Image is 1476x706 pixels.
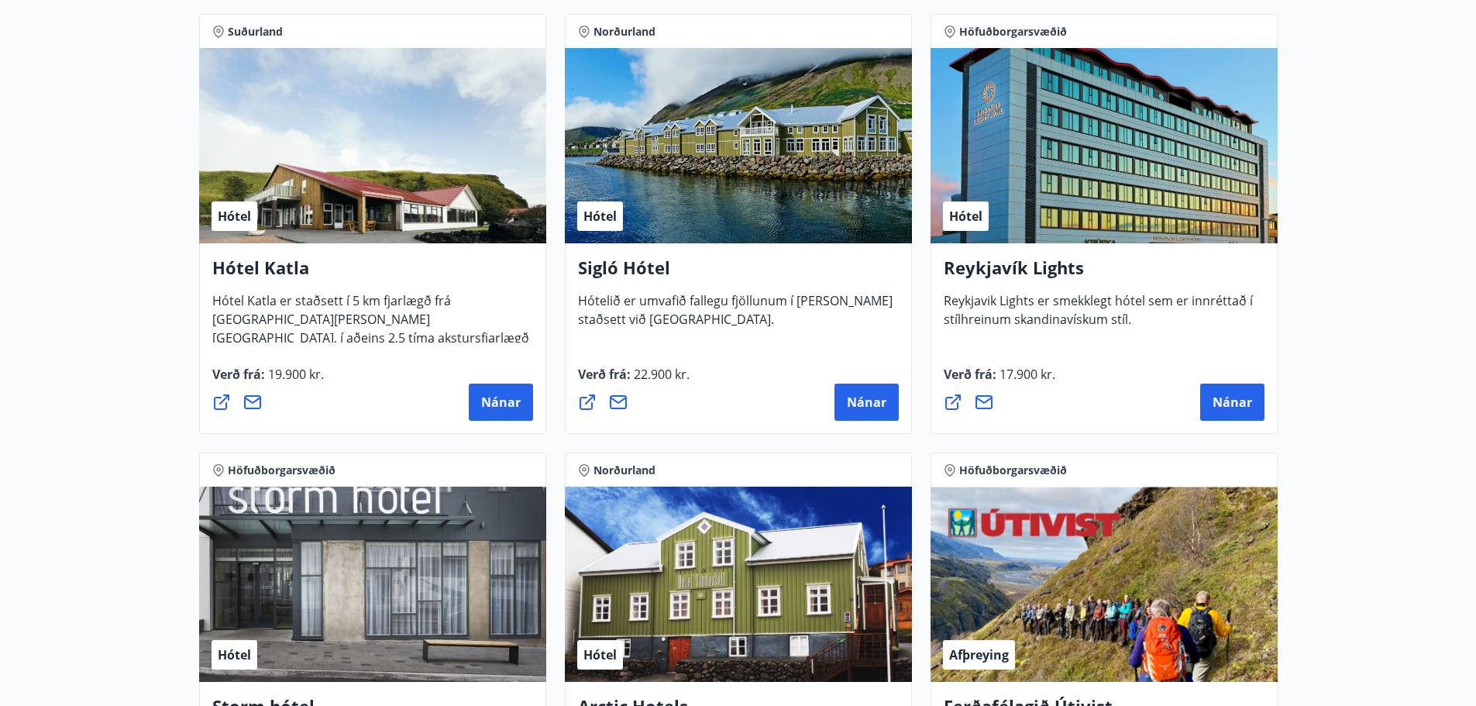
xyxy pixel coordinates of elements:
[944,292,1253,340] span: Reykjavik Lights er smekklegt hótel sem er innréttað í stílhreinum skandinavískum stíl.
[212,256,533,291] h4: Hótel Katla
[1213,394,1252,411] span: Nánar
[834,384,899,421] button: Nánar
[578,256,899,291] h4: Sigló Hótel
[578,366,690,395] span: Verð frá :
[469,384,533,421] button: Nánar
[218,646,251,663] span: Hótel
[1200,384,1264,421] button: Nánar
[959,24,1067,40] span: Höfuðborgarsvæðið
[212,292,529,377] span: Hótel Katla er staðsett í 5 km fjarlægð frá [GEOGRAPHIC_DATA][PERSON_NAME][GEOGRAPHIC_DATA], í að...
[228,24,283,40] span: Suðurland
[847,394,886,411] span: Nánar
[228,463,335,478] span: Höfuðborgarsvæðið
[631,366,690,383] span: 22.900 kr.
[996,366,1055,383] span: 17.900 kr.
[593,463,655,478] span: Norðurland
[593,24,655,40] span: Norðurland
[959,463,1067,478] span: Höfuðborgarsvæðið
[949,208,982,225] span: Hótel
[218,208,251,225] span: Hótel
[949,646,1009,663] span: Afþreying
[212,366,324,395] span: Verð frá :
[944,366,1055,395] span: Verð frá :
[944,256,1264,291] h4: Reykjavík Lights
[583,646,617,663] span: Hótel
[583,208,617,225] span: Hótel
[578,292,893,340] span: Hótelið er umvafið fallegu fjöllunum í [PERSON_NAME] staðsett við [GEOGRAPHIC_DATA].
[265,366,324,383] span: 19.900 kr.
[481,394,521,411] span: Nánar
